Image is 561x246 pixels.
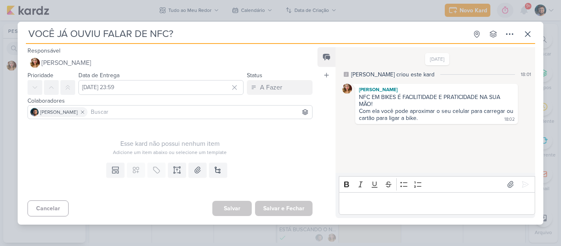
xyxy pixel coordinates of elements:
span: [PERSON_NAME] [40,108,78,116]
div: Esse kard não possui nenhum item [28,139,313,149]
div: Editor toolbar [339,176,535,192]
div: Editor editing area: main [339,192,535,215]
button: Cancelar [28,200,69,216]
label: Prioridade [28,72,53,79]
label: Status [247,72,262,79]
img: Thaís Leite [342,84,352,94]
input: Kard Sem Título [26,27,468,41]
div: Colaboradores [28,97,313,105]
div: 18:01 [521,71,531,78]
div: Com ela você pode aproximar o seu celular para carregar ou cartão para ligar a bike. [359,108,515,122]
img: Eduardo Pinheiro [30,108,39,116]
div: NFC EM BIKES É FACILITIDADE E PRATICIDADE NA SUA MÃO! [359,94,514,108]
div: A Fazer [260,83,282,92]
div: Adicione um item abaixo ou selecione um template [28,149,313,156]
input: Select a date [78,80,244,95]
span: [PERSON_NAME] [41,58,91,68]
img: Thaís Leite [30,58,40,68]
button: [PERSON_NAME] [28,55,313,70]
label: Data de Entrega [78,72,120,79]
button: A Fazer [247,80,313,95]
div: [PERSON_NAME] [357,85,516,94]
label: Responsável [28,47,60,54]
div: 18:02 [504,116,515,123]
div: [PERSON_NAME] criou este kard [351,70,435,79]
input: Buscar [89,107,310,117]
